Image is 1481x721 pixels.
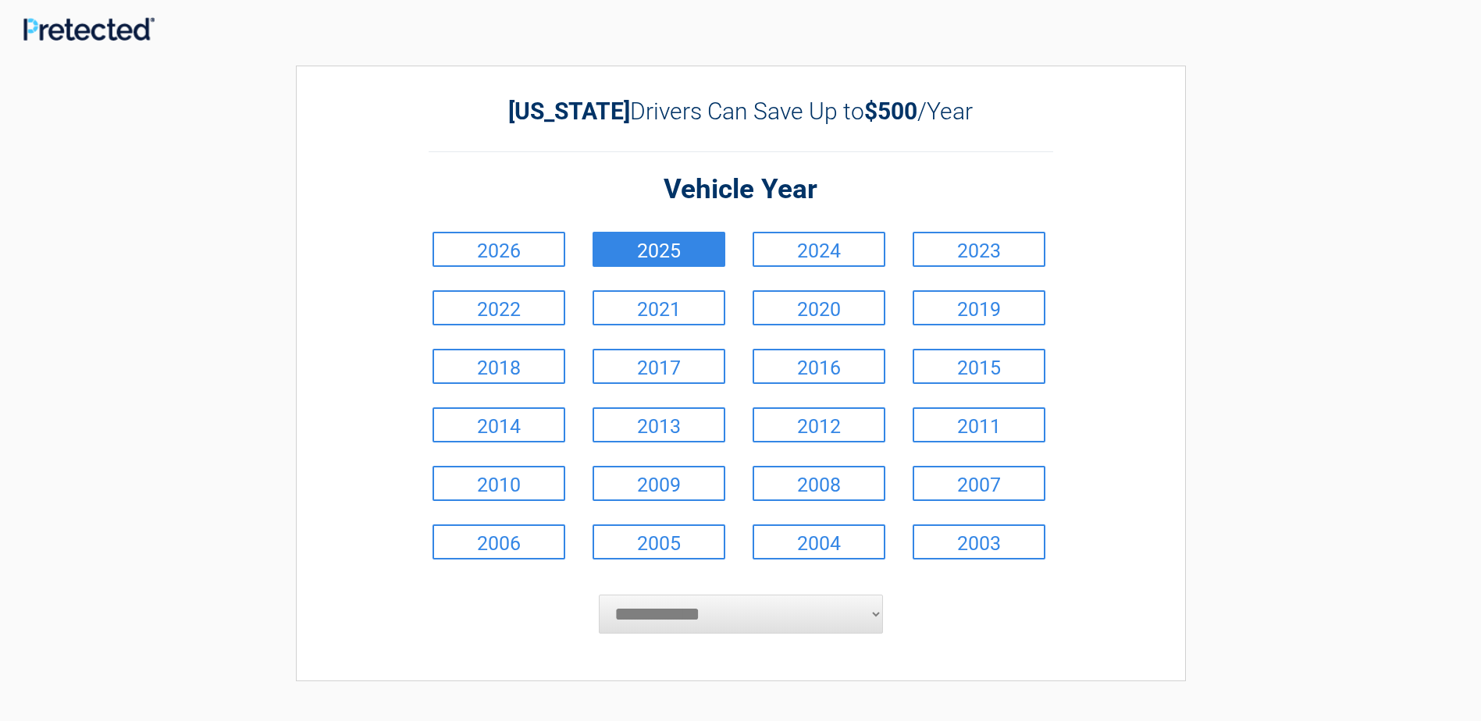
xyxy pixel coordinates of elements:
a: 2017 [593,349,725,384]
h2: Vehicle Year [429,172,1053,208]
a: 2018 [433,349,565,384]
a: 2014 [433,407,565,442]
a: 2010 [433,466,565,501]
a: 2003 [913,524,1045,559]
h2: Drivers Can Save Up to /Year [429,98,1053,125]
a: 2012 [753,407,885,442]
a: 2025 [593,232,725,267]
a: 2023 [913,232,1045,267]
a: 2005 [593,524,725,559]
a: 2024 [753,232,885,267]
a: 2026 [433,232,565,267]
a: 2009 [593,466,725,501]
a: 2019 [913,290,1045,325]
b: [US_STATE] [508,98,630,125]
a: 2006 [433,524,565,559]
b: $500 [864,98,917,125]
a: 2022 [433,290,565,325]
a: 2016 [753,349,885,384]
a: 2020 [753,290,885,325]
a: 2021 [593,290,725,325]
a: 2007 [913,466,1045,501]
a: 2011 [913,407,1045,442]
img: Main Logo [23,17,155,41]
a: 2013 [593,407,725,442]
a: 2004 [753,524,885,559]
a: 2008 [753,466,885,501]
a: 2015 [913,349,1045,384]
